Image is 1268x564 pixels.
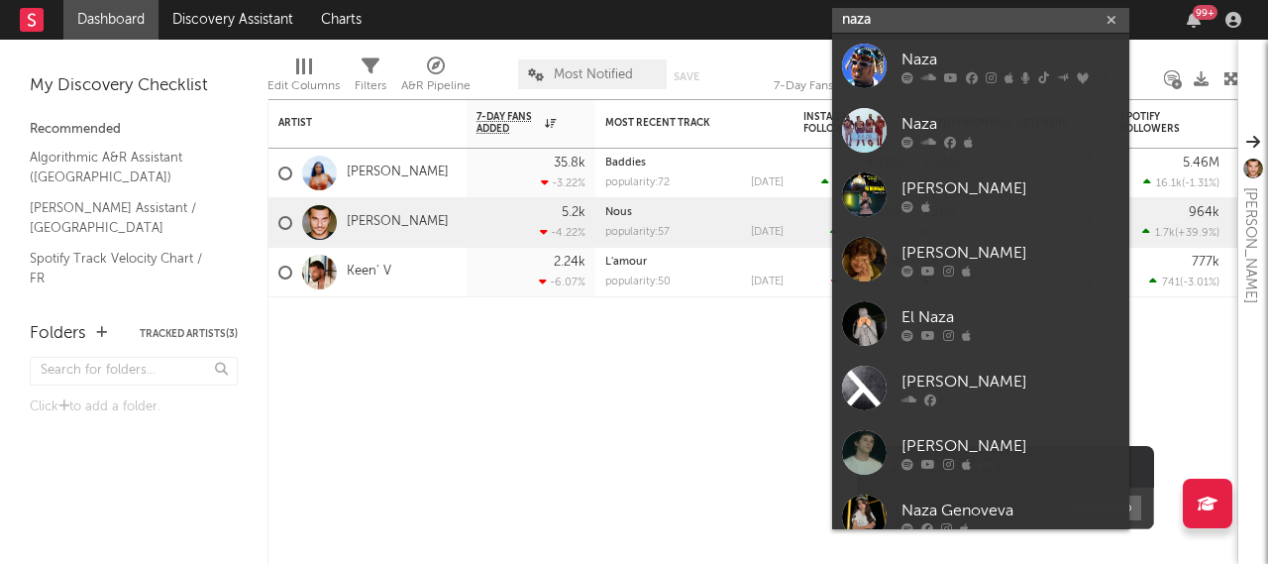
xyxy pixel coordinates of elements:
a: Baddies [605,158,646,169]
div: Recommended [30,118,238,142]
a: Nous [605,207,632,218]
div: 5.46M [1183,157,1219,169]
span: Most Notified [554,68,633,81]
a: [PERSON_NAME] [832,227,1129,291]
div: [PERSON_NAME] [901,241,1119,265]
div: Artist [278,117,427,129]
span: 1.7k [1155,228,1175,239]
div: 964k [1189,206,1219,219]
div: 35.8k [554,157,585,169]
a: [PERSON_NAME] [347,214,449,231]
a: [PERSON_NAME] [832,356,1129,420]
div: ( ) [1142,226,1219,239]
div: Filters [355,50,386,107]
div: ( ) [831,276,902,288]
div: ( ) [821,176,902,189]
div: Instagram Followers [803,111,873,135]
div: Edit Columns [267,74,340,98]
div: Edit Columns [267,50,340,107]
span: 16.1k [1156,178,1182,189]
div: 5.2k [562,206,585,219]
div: Most Recent Track [605,117,754,129]
span: -3.01 % [1183,278,1216,288]
div: [PERSON_NAME] [901,434,1119,458]
a: [PERSON_NAME] [832,420,1129,485]
div: Spotify Followers [1120,111,1190,135]
span: +39.9 % [1178,228,1216,239]
div: Filters [355,74,386,98]
a: Naza [832,34,1129,98]
div: -6.07 % [539,276,585,288]
div: popularity: 57 [605,227,670,238]
input: Search for artists [832,8,1129,33]
div: popularity: 72 [605,177,670,188]
button: 99+ [1187,12,1201,28]
div: 7-Day Fans Added (7-Day Fans Added) [774,74,922,98]
div: 777k [1192,256,1219,269]
span: -1.31 % [1185,178,1216,189]
div: [PERSON_NAME] [1238,187,1262,303]
a: [PERSON_NAME] [832,163,1129,227]
div: Naza [901,112,1119,136]
span: 7-Day Fans Added [476,111,540,135]
a: Spotify Track Velocity Chart / FR [30,248,218,288]
div: [PERSON_NAME] [901,176,1119,200]
div: ( ) [830,226,902,239]
div: Baddies [605,158,784,169]
div: L'amour [605,257,784,268]
button: Tracked Artists(3) [140,329,238,339]
a: L'amour [605,257,647,268]
div: A&R Pipeline [401,74,471,98]
div: A&R Pipeline [401,50,471,107]
div: Naza [901,48,1119,71]
div: My Discovery Checklist [30,74,238,98]
div: ( ) [1143,176,1219,189]
div: [PERSON_NAME] [901,370,1119,394]
a: Keen' V [347,264,391,281]
a: Algorithmic A&R Assistant ([GEOGRAPHIC_DATA]) [30,147,218,187]
a: [PERSON_NAME] Assistant / [GEOGRAPHIC_DATA] [30,197,218,238]
div: Naza Genoveva [901,499,1119,522]
div: 2.24k [554,256,585,269]
a: Naza [832,98,1129,163]
a: [PERSON_NAME] [347,165,449,181]
div: 99 + [1193,5,1217,20]
div: El Naza [901,305,1119,329]
div: Folders [30,322,86,346]
a: Naza Genoveva [832,485,1129,549]
div: [DATE] [751,177,784,188]
button: Save [674,71,699,82]
div: [DATE] [751,277,784,287]
div: Click to add a folder. [30,395,238,419]
div: ( ) [1149,276,1219,288]
div: -3.22 % [541,176,585,189]
div: -4.22 % [540,226,585,239]
div: [DATE] [751,227,784,238]
div: popularity: 50 [605,277,671,287]
div: 7-Day Fans Added (7-Day Fans Added) [774,50,922,107]
span: 741 [1162,278,1180,288]
a: El Naza [832,291,1129,356]
div: Nous [605,207,784,218]
input: Search for folders... [30,357,238,386]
